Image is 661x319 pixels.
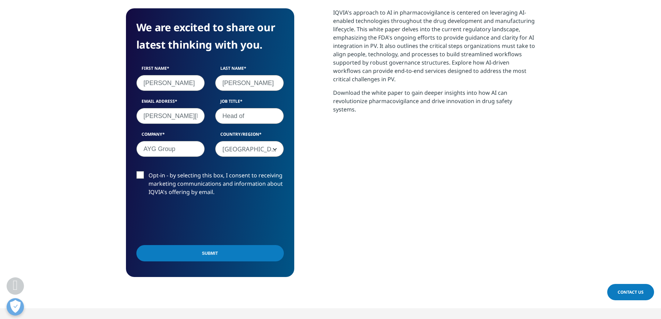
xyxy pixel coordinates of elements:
[215,98,284,108] label: Job Title
[215,131,284,141] label: Country/Region
[136,65,205,75] label: First Name
[215,141,283,157] span: United Kingdom
[215,141,284,157] span: United Kingdom
[7,298,24,316] button: Open Preferences
[333,89,535,119] p: Download the white paper to gain deeper insights into how AI can revolutionize pharmacovigilance ...
[136,207,242,234] iframe: reCAPTCHA
[136,19,284,53] h4: We are excited to share our latest thinking with you.
[136,131,205,141] label: Company
[333,8,535,89] p: IQVIA's approach to AI in pharmacovigilance is centered on leveraging AI-enabled technologies thr...
[136,245,284,261] input: Submit
[215,65,284,75] label: Last Name
[136,98,205,108] label: Email Address
[607,284,654,300] a: Contact Us
[136,171,284,200] label: Opt-in - by selecting this box, I consent to receiving marketing communications and information a...
[618,289,644,295] span: Contact Us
